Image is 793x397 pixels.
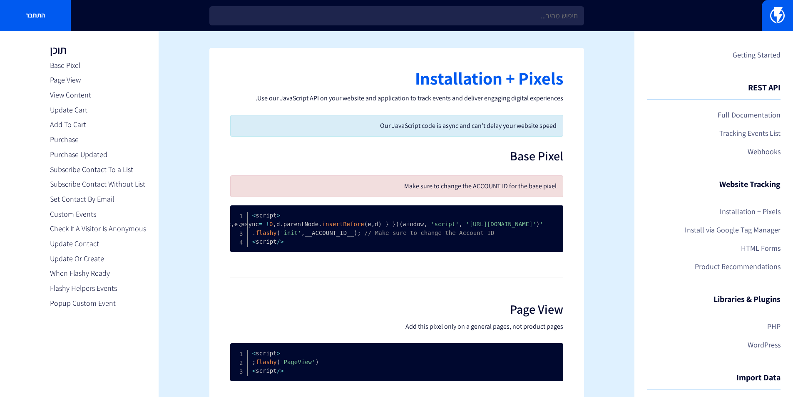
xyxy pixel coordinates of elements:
h2: Page View [230,302,563,316]
a: Custom Events [50,209,146,220]
span: , [424,221,427,227]
p: Our JavaScript code is async and can't delay your website speed [237,122,557,130]
span: ) [536,221,539,227]
a: Update Cart [50,105,146,115]
a: Webhooks [647,145,781,159]
span: > [252,367,256,374]
span: '[URL][DOMAIN_NAME]' [466,221,536,227]
span: } [385,221,388,227]
span: , [301,230,305,236]
h1: Installation + Pixels [230,69,563,88]
span: . [238,221,241,227]
span: ; [252,359,256,365]
span: ; [358,230,361,236]
span: > [252,212,256,219]
span: < [277,212,280,219]
span: 'PageView' [280,359,315,365]
span: / [277,238,280,245]
a: WordPress [647,338,781,352]
code: script script [252,350,333,374]
a: Popup Custom Event [50,298,146,309]
h4: REST API [647,83,781,100]
h3: תוכן [50,44,146,56]
span: flashy [256,359,277,365]
a: Subscribe Contact To a List [50,164,146,175]
p: Make sure to change the ACCOUNT ID for the base pixel [237,182,557,190]
span: , [459,221,462,227]
a: Add To Cart [50,119,146,130]
span: / [277,367,280,374]
span: // Make sure to change the Account ID. [252,230,495,236]
span: < [280,367,283,374]
span: ) [396,221,399,227]
span: ! [266,221,269,227]
span: < [277,350,280,357]
span: = [259,221,262,227]
a: Subscribe Contact Without List [50,179,146,190]
span: ( [399,221,403,227]
h4: Libraries & Plugins [647,295,781,311]
span: , [371,221,375,227]
a: Base Pixel [50,60,146,71]
a: Flashy Helpers Events [50,283,146,294]
a: Install via Google Tag Manager [647,223,781,237]
a: Tracking Events List [647,126,781,140]
a: Update Or Create [50,253,146,264]
a: Check If A Visitor Is Anonymous [50,223,146,234]
a: Purchase Updated [50,149,146,160]
h4: Import Data [647,373,781,390]
a: View Content [50,90,146,100]
span: ( [364,221,368,227]
span: ) [354,230,357,236]
span: ) [315,359,318,365]
span: > [252,238,256,245]
a: Installation + Pixels [647,205,781,219]
a: Page View [50,75,146,85]
a: Set Contact By Email [50,194,146,205]
span: 'script' [431,221,459,227]
span: insertBefore [322,221,364,227]
a: Full Documentation [647,108,781,122]
span: 0 [269,221,273,227]
h2: Base Pixel [230,149,563,163]
span: , [231,221,234,227]
span: ( [277,230,280,236]
span: ( [277,359,280,365]
a: When Flashy Ready [50,268,146,279]
span: , [273,221,276,227]
h4: Website Tracking [647,180,781,196]
span: < [280,238,283,245]
span: > [252,350,256,357]
a: Product Recommendations [647,260,781,274]
a: Update Contact [50,238,146,249]
p: Use our JavaScript API on your website and application to track events and deliver engaging digit... [230,94,563,102]
span: ) [378,221,382,227]
span: flashy [256,230,277,236]
a: Getting Started [647,48,781,62]
span: } [392,221,395,227]
input: חיפוש מהיר... [209,6,584,25]
a: PHP [647,320,781,334]
a: HTML Forms [647,241,781,255]
span: . [280,221,283,227]
a: Purchase [50,134,146,145]
span: 'init' [280,230,301,236]
p: Add this pixel only on a general pages, not product pages [230,322,563,331]
span: . [318,221,322,227]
